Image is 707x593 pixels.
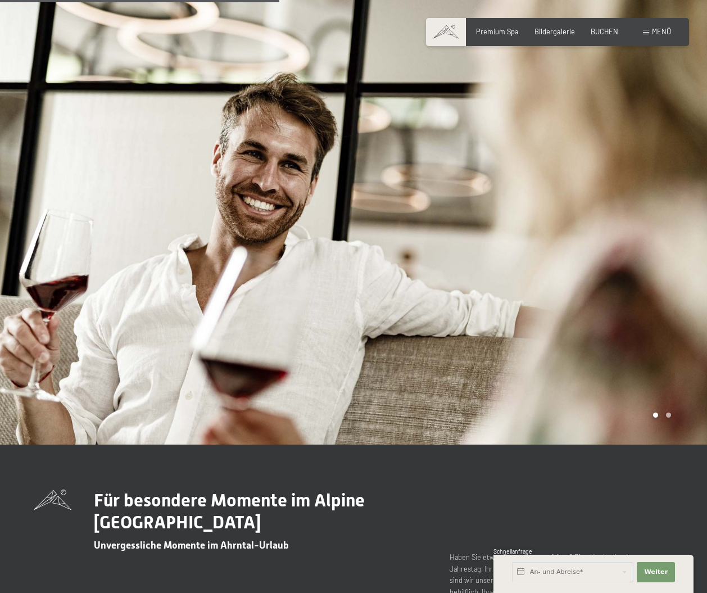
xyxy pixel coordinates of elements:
[94,490,365,532] span: Für besondere Momente im Alpine [GEOGRAPHIC_DATA]
[652,27,671,36] span: Menü
[493,548,532,555] span: Schnellanfrage
[534,27,575,36] a: Bildergalerie
[644,568,668,577] span: Weiter
[666,413,671,418] div: Carousel Page 2
[653,413,658,418] div: Carousel Page 1 (Current Slide)
[637,562,675,582] button: Weiter
[476,27,519,36] a: Premium Spa
[94,540,289,551] span: Unvergessliche Momente im Ahrntal-Urlaub
[649,413,671,418] div: Carousel Pagination
[591,27,618,36] a: BUCHEN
